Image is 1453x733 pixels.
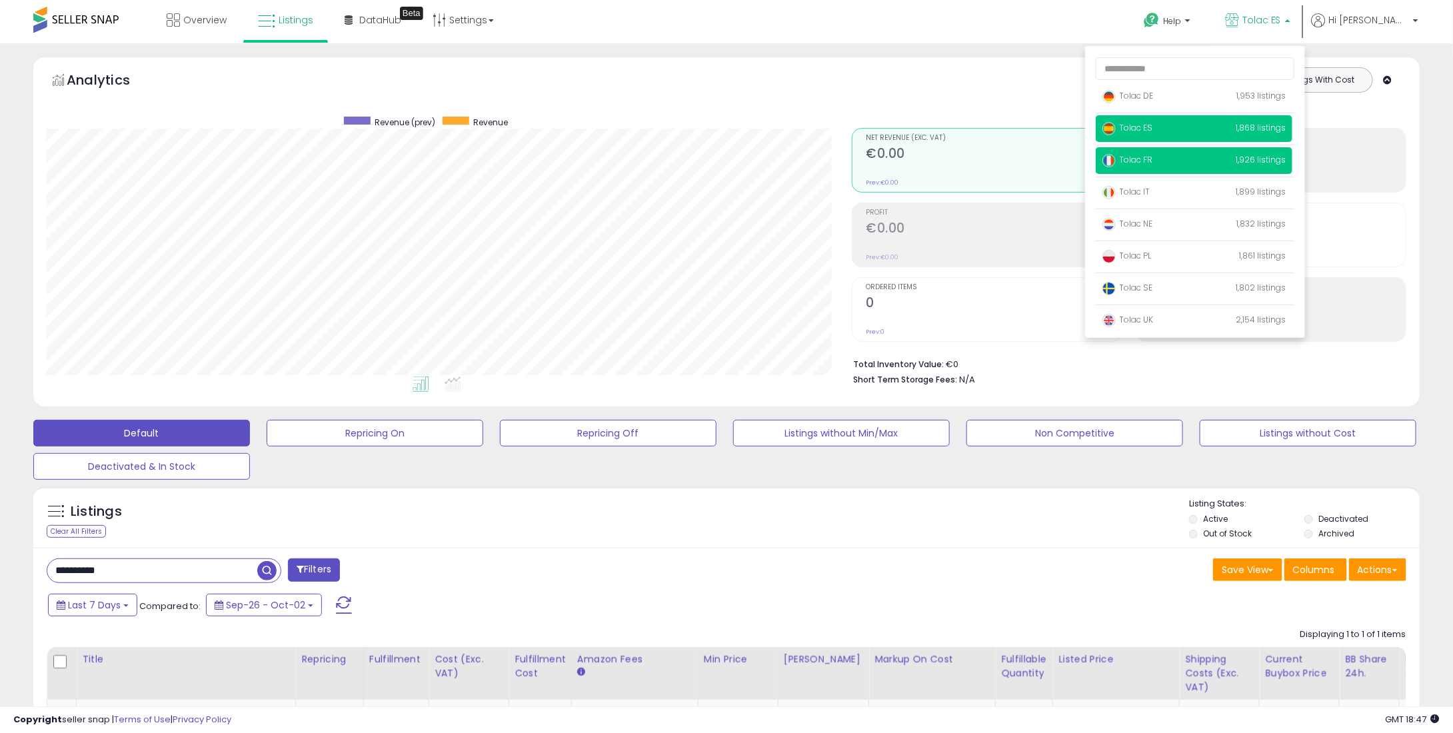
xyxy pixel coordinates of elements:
[577,652,693,666] div: Amazon Fees
[33,420,250,446] button: Default
[1102,314,1116,327] img: uk.png
[866,209,1122,217] span: Profit
[869,647,996,700] th: The percentage added to the cost of goods (COGS) that forms the calculator for Min & Max prices.
[1242,13,1281,27] span: Tolac ES
[1386,713,1440,726] span: 2025-10-10 18:47 GMT
[1284,558,1347,581] button: Columns
[1102,282,1116,295] img: sweden.png
[1102,186,1150,197] span: Tolac IT
[866,295,1122,313] h2: 0
[279,13,313,27] span: Listings
[68,598,121,612] span: Last 7 Days
[1204,528,1252,539] label: Out of Stock
[500,420,717,446] button: Repricing Off
[1204,513,1228,524] label: Active
[733,420,950,446] button: Listings without Min/Max
[1318,528,1354,539] label: Archived
[1102,218,1116,231] img: netherlands.png
[1236,122,1286,133] span: 1,868 listings
[13,714,231,726] div: seller snap | |
[866,284,1122,291] span: Ordered Items
[1143,12,1160,29] i: Get Help
[1236,314,1286,325] span: 2,154 listings
[288,558,340,582] button: Filters
[375,117,436,128] span: Revenue (prev)
[1239,250,1286,261] span: 1,861 listings
[1236,154,1286,165] span: 1,926 listings
[1102,122,1116,135] img: spain.png
[48,594,137,616] button: Last 7 Days
[854,355,1397,371] li: €0
[1269,71,1368,89] button: Listings With Cost
[866,328,885,336] small: Prev: 0
[1318,513,1368,524] label: Deactivated
[1189,498,1420,510] p: Listing States:
[67,71,156,93] h5: Analytics
[301,652,358,666] div: Repricing
[474,117,509,128] span: Revenue
[960,373,976,386] span: N/A
[1102,250,1151,261] span: Tolac PL
[1185,652,1254,694] div: Shipping Costs (Exc. VAT)
[1236,282,1286,293] span: 1,802 listings
[866,146,1122,164] h2: €0.00
[854,359,944,370] b: Total Inventory Value:
[206,594,322,616] button: Sep-26 - Oct-02
[1300,628,1406,641] div: Displaying 1 to 1 of 1 items
[183,13,227,27] span: Overview
[226,598,305,612] span: Sep-26 - Oct-02
[1102,90,1153,101] span: Tolac DE
[1236,218,1286,229] span: 1,832 listings
[854,374,958,385] b: Short Term Storage Fees:
[1102,250,1116,263] img: poland.png
[1001,652,1047,680] div: Fulfillable Quantity
[1349,558,1406,581] button: Actions
[47,525,106,538] div: Clear All Filters
[1265,652,1334,680] div: Current Buybox Price
[577,666,585,678] small: Amazon Fees.
[1200,420,1416,446] button: Listings without Cost
[1236,186,1286,197] span: 1,899 listings
[435,652,503,680] div: Cost (Exc. VAT)
[359,13,401,27] span: DataHub
[1133,2,1204,43] a: Help
[369,652,423,666] div: Fulfillment
[400,7,423,20] div: Tooltip anchor
[1102,282,1152,293] span: Tolac SE
[1293,563,1335,576] span: Columns
[139,600,201,612] span: Compared to:
[1102,314,1153,325] span: Tolac UK
[1345,652,1394,680] div: BB Share 24h.
[1163,15,1181,27] span: Help
[1102,186,1116,199] img: italy.png
[784,652,863,666] div: [PERSON_NAME]
[82,652,290,666] div: Title
[1102,90,1116,103] img: germany.png
[874,652,990,666] div: Markup on Cost
[1102,154,1116,167] img: france.png
[1058,652,1174,666] div: Listed Price
[1102,122,1152,133] span: Tolac ES
[866,253,899,261] small: Prev: €0.00
[1102,154,1152,165] span: Tolac FR
[1213,558,1282,581] button: Save View
[866,179,899,187] small: Prev: €0.00
[866,135,1122,142] span: Net Revenue (Exc. VAT)
[71,502,122,521] h5: Listings
[33,453,250,480] button: Deactivated & In Stock
[267,420,483,446] button: Repricing On
[114,713,171,726] a: Terms of Use
[173,713,231,726] a: Privacy Policy
[966,420,1183,446] button: Non Competitive
[515,652,566,680] div: Fulfillment Cost
[866,221,1122,239] h2: €0.00
[1236,90,1286,101] span: 1,953 listings
[1329,13,1409,27] span: Hi [PERSON_NAME]
[1102,218,1152,229] span: Tolac NE
[704,652,772,666] div: Min Price
[1312,13,1418,43] a: Hi [PERSON_NAME]
[13,713,62,726] strong: Copyright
